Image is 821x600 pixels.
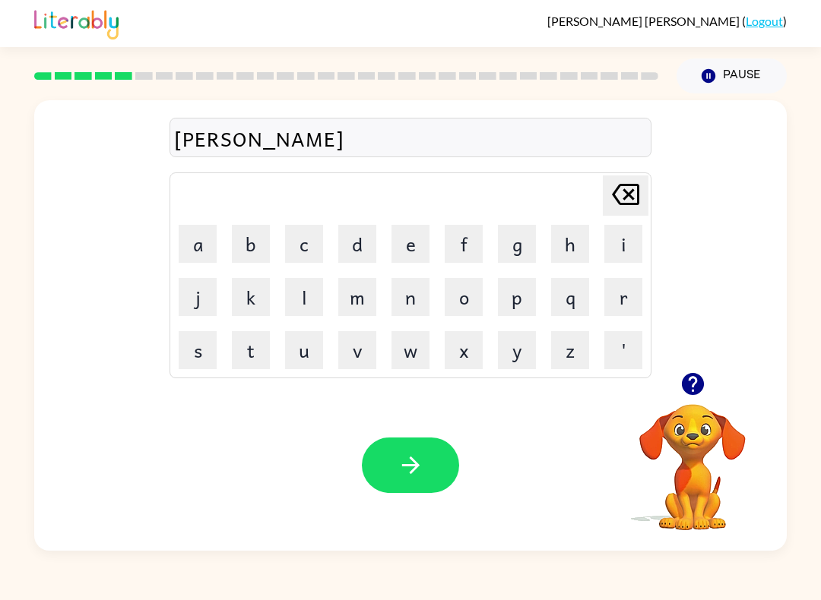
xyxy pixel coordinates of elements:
button: m [338,278,376,316]
button: o [445,278,483,316]
span: [PERSON_NAME] [PERSON_NAME] [547,14,742,28]
button: Pause [677,58,787,93]
button: n [391,278,430,316]
button: z [551,331,589,369]
button: g [498,225,536,263]
button: h [551,225,589,263]
button: j [179,278,217,316]
button: ' [604,331,642,369]
div: ( ) [547,14,787,28]
button: q [551,278,589,316]
button: r [604,278,642,316]
img: Literably [34,6,119,39]
button: w [391,331,430,369]
a: Logout [746,14,783,28]
button: x [445,331,483,369]
button: f [445,225,483,263]
button: c [285,225,323,263]
button: y [498,331,536,369]
button: a [179,225,217,263]
button: v [338,331,376,369]
button: l [285,278,323,316]
button: t [232,331,270,369]
button: d [338,225,376,263]
button: s [179,331,217,369]
button: p [498,278,536,316]
button: b [232,225,270,263]
button: i [604,225,642,263]
button: u [285,331,323,369]
button: k [232,278,270,316]
button: e [391,225,430,263]
div: [PERSON_NAME] [174,122,647,154]
video: Your browser must support playing .mp4 files to use Literably. Please try using another browser. [617,381,769,532]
